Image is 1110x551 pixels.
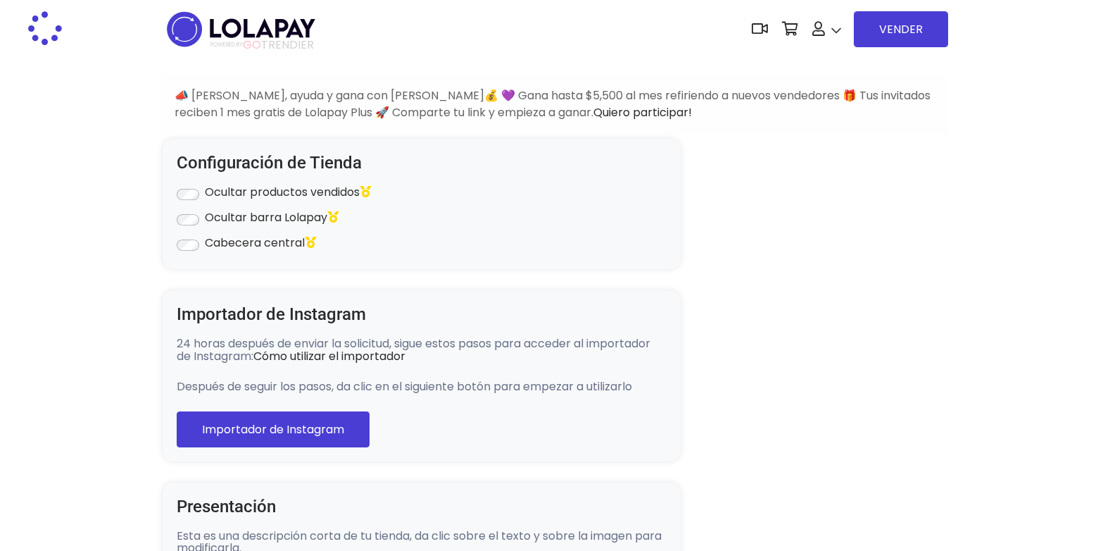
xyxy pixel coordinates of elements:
[205,211,339,224] label: Ocultar barra Lolapay
[163,7,320,51] img: logo
[593,104,692,120] a: Quiero participar!
[243,37,261,53] span: GO
[177,338,667,362] p: 24 horas después de enviar la solicitud, sigue estos pasos para acceder al importador de Instagram:
[177,304,667,325] h4: Importador de Instagram
[360,186,371,197] i: Feature Lolapay Pro
[177,411,370,447] a: Importador de Instagram
[175,87,931,120] span: 📣 [PERSON_NAME], ayuda y gana con [PERSON_NAME]💰 💜 Gana hasta $5,500 al mes refiriendo a nuevos v...
[253,348,405,364] a: Cómo utilizar el importador
[205,186,371,199] label: Ocultar productos vendidos
[305,237,316,248] i: Feature Lolapay Pro
[854,11,948,47] a: VENDER
[177,380,667,393] p: Después de seguir los pasos, da clic en el siguiente botón para empezar a utilizarlo
[210,41,243,49] span: POWERED BY
[205,237,316,249] label: Cabecera central
[210,39,314,51] span: TRENDIER
[327,211,339,223] i: Feature Lolapay Pro
[177,497,667,517] h4: Presentación
[177,153,667,173] h4: Configuración de Tienda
